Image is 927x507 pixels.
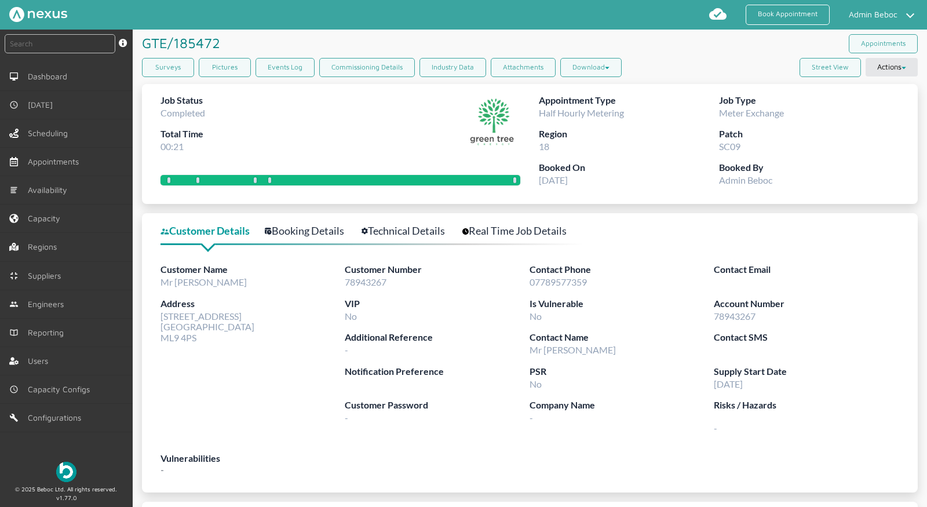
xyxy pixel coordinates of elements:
a: Technical Details [362,223,458,239]
h1: GTE/185472 ️️️ [142,30,224,56]
img: md-build.svg [9,413,19,422]
img: appointments-left-menu.svg [9,157,19,166]
span: No [345,311,357,322]
label: Customer Name [160,262,345,277]
label: Region [539,127,719,141]
a: Appointments [849,34,918,53]
a: Booking Details [265,223,357,239]
label: Company Name [530,398,714,413]
img: Supplier Logo [465,93,520,149]
label: Supply Start Date [714,364,899,379]
span: 18 [539,141,549,152]
div: - [160,451,899,483]
label: Vulnerabilities [160,451,899,466]
span: 07789577359 [530,276,587,287]
label: Booked By [719,161,899,175]
span: Half Hourly Metering [539,107,624,118]
a: Customer Details [160,223,262,239]
label: Appointment Type [539,93,719,108]
img: md-time.svg [9,385,19,394]
span: Engineers [28,300,68,309]
label: Contact Name [530,330,714,345]
a: Events Log [256,58,315,77]
label: Customer Password [345,398,530,413]
img: user-left-menu.svg [9,356,19,366]
span: - [345,344,348,355]
span: - [714,413,899,433]
label: Account Number [714,297,899,311]
span: [DATE] [714,378,743,389]
img: md-cloud-done.svg [709,5,727,23]
span: Capacity Configs [28,385,94,394]
span: Admin Beboc [719,174,772,185]
span: Suppliers [28,271,65,280]
a: Pictures [199,58,251,77]
span: Availability [28,185,72,195]
a: Surveys [142,58,194,77]
span: [DATE] [539,174,568,185]
span: 78943267 [714,311,756,322]
span: Mr [PERSON_NAME] [530,344,616,355]
span: [STREET_ADDRESS] [GEOGRAPHIC_DATA] ML9 4PS [160,311,254,343]
a: Book Appointment [746,5,830,25]
span: - [345,412,348,423]
span: 00:21 [160,141,184,152]
label: Address [160,297,345,311]
label: Is Vulnerable [530,297,714,311]
img: md-people.svg [9,300,19,309]
button: Download [560,58,622,77]
span: Regions [28,242,61,251]
span: Capacity [28,214,65,223]
img: md-contract.svg [9,271,19,280]
a: Real Time Job Details [462,223,579,239]
span: 78943267 [345,276,386,287]
label: Patch [719,127,899,141]
label: Total Time [160,127,205,141]
button: Street View [800,58,861,77]
label: VIP [345,297,530,311]
label: Contact SMS [714,330,899,345]
span: Meter Exchange [719,107,784,118]
img: scheduling-left-menu.svg [9,129,19,138]
span: SC09 [719,141,740,152]
label: Booked On [539,161,719,175]
span: Mr [PERSON_NAME] [160,276,247,287]
span: Completed [160,107,205,118]
img: md-time.svg [9,100,19,110]
img: capacity-left-menu.svg [9,214,19,223]
img: md-desktop.svg [9,72,19,81]
img: Nexus [9,7,67,22]
label: PSR [530,364,714,379]
label: Customer Number [345,262,530,277]
label: Risks / Hazards [714,398,899,413]
span: Scheduling [28,129,72,138]
label: Job Type [719,93,899,108]
label: Notification Preference [345,364,530,379]
button: Actions [866,58,918,76]
span: Dashboard [28,72,72,81]
span: Configurations [28,413,86,422]
label: Job Status [160,93,205,108]
label: Additional Reference [345,330,530,345]
label: Contact Email [714,262,899,277]
span: - [530,412,533,423]
span: Appointments [28,157,83,166]
span: No [530,378,542,389]
span: No [530,311,542,322]
a: Industry Data [419,58,486,77]
a: Commissioning Details [319,58,415,77]
a: Attachments [491,58,556,77]
span: Users [28,356,53,366]
label: Contact Phone [530,262,714,277]
img: md-list.svg [9,185,19,195]
img: md-book.svg [9,328,19,337]
img: regions.left-menu.svg [9,242,19,251]
span: [DATE] [28,100,57,110]
input: Search by: Ref, PostCode, MPAN, MPRN, Account, Customer [5,34,115,53]
img: Beboc Logo [56,462,76,482]
span: Reporting [28,328,68,337]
